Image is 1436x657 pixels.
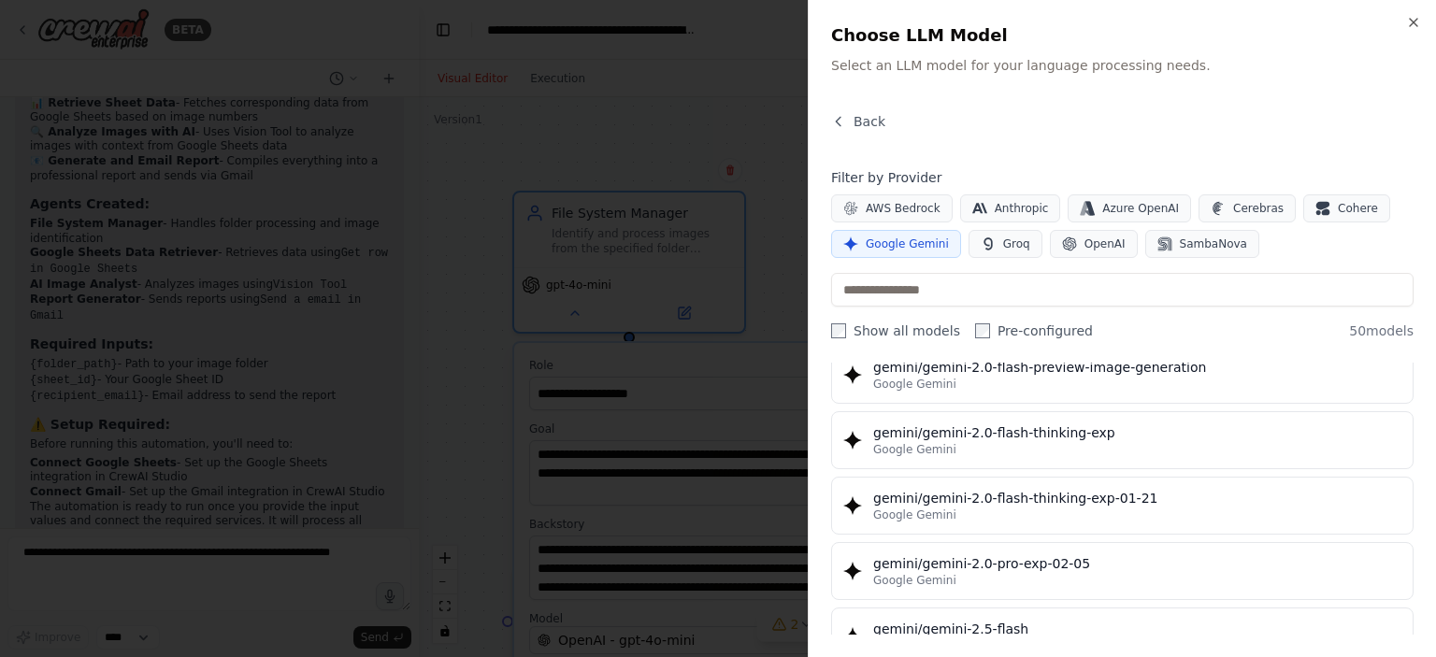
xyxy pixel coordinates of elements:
[1050,230,1138,258] button: OpenAI
[854,112,885,131] span: Back
[873,442,956,457] span: Google Gemini
[873,554,1401,573] div: gemini/gemini-2.0-pro-exp-02-05
[831,112,885,131] button: Back
[873,358,1401,377] div: gemini/gemini-2.0-flash-preview-image-generation
[1199,194,1296,222] button: Cerebras
[975,321,1093,340] label: Pre-configured
[831,56,1414,75] p: Select an LLM model for your language processing needs.
[831,323,846,338] input: Show all models
[1349,321,1414,340] span: 50 models
[1084,236,1126,251] span: OpenAI
[831,477,1414,535] button: gemini/gemini-2.0-flash-thinking-exp-01-21Google Gemini
[831,346,1414,404] button: gemini/gemini-2.0-flash-preview-image-generationGoogle Gemini
[831,22,1414,49] h2: Choose LLM Model
[1338,201,1378,216] span: Cohere
[873,423,1401,442] div: gemini/gemini-2.0-flash-thinking-exp
[1180,236,1247,251] span: SambaNova
[831,230,961,258] button: Google Gemini
[873,620,1401,638] div: gemini/gemini-2.5-flash
[831,542,1414,600] button: gemini/gemini-2.0-pro-exp-02-05Google Gemini
[1145,230,1259,258] button: SambaNova
[960,194,1061,222] button: Anthropic
[831,168,1414,187] h4: Filter by Provider
[975,323,990,338] input: Pre-configured
[873,377,956,392] span: Google Gemini
[866,201,941,216] span: AWS Bedrock
[969,230,1042,258] button: Groq
[831,321,960,340] label: Show all models
[873,573,956,588] span: Google Gemini
[1102,201,1179,216] span: Azure OpenAI
[1233,201,1284,216] span: Cerebras
[1303,194,1390,222] button: Cohere
[873,507,956,522] span: Google Gemini
[866,236,949,251] span: Google Gemini
[873,489,1401,507] div: gemini/gemini-2.0-flash-thinking-exp-01-21
[995,201,1049,216] span: Anthropic
[1003,236,1030,251] span: Groq
[1068,194,1191,222] button: Azure OpenAI
[831,411,1414,469] button: gemini/gemini-2.0-flash-thinking-expGoogle Gemini
[831,194,953,222] button: AWS Bedrock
